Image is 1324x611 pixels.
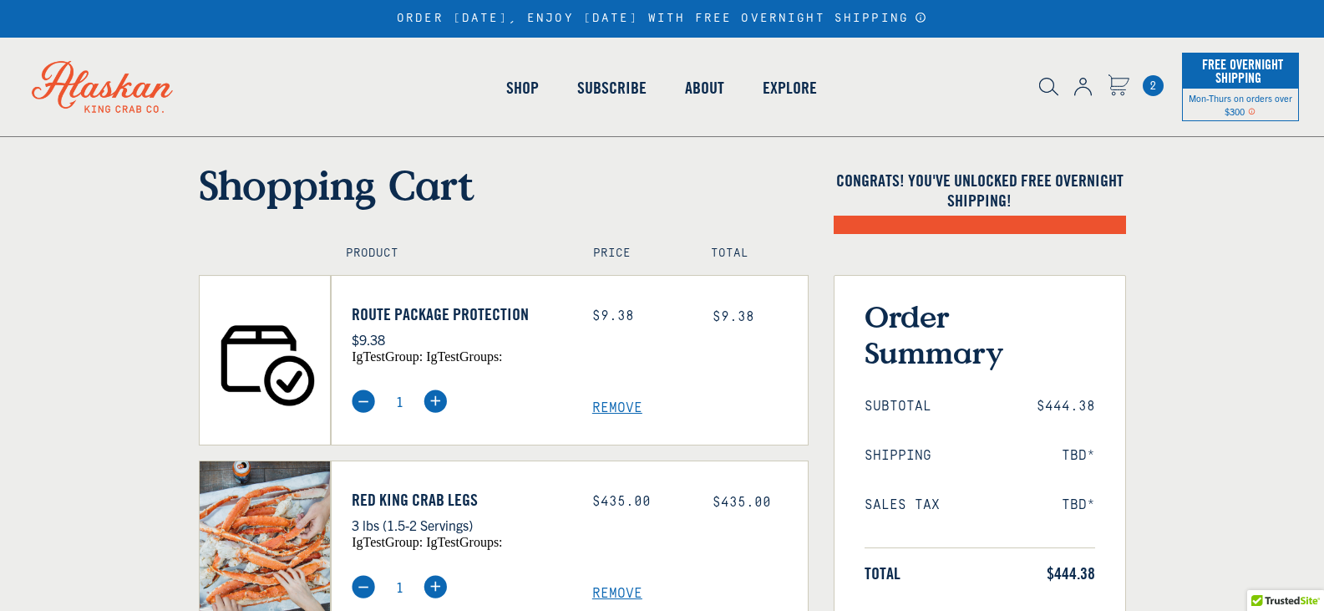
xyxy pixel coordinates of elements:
[865,399,931,415] span: Subtotal
[592,494,687,510] div: $435.00
[8,38,196,136] img: Alaskan King Crab Co. logo
[1248,105,1256,117] span: Shipping Notice Icon
[1047,563,1095,583] span: $444.38
[558,40,666,135] a: Subscribe
[426,535,502,549] span: igTestGroups:
[711,247,793,261] h4: Total
[397,12,927,26] div: ORDER [DATE], ENJOY [DATE] WITH FREE OVERNIGHT SHIPPING
[424,575,447,598] img: plus
[834,171,1126,211] h4: Congrats! You've unlocked FREE OVERNIGHT SHIPPING!
[1198,52,1283,90] span: Free Overnight Shipping
[743,40,836,135] a: Explore
[352,514,567,536] p: 3 lbs (1.5-2 Servings)
[592,308,687,324] div: $9.38
[352,575,375,598] img: minus
[865,563,900,583] span: Total
[666,40,743,135] a: About
[424,390,447,413] img: plus
[915,12,927,23] a: Announcement Bar Modal
[352,490,567,510] a: Red King Crab Legs
[1074,78,1092,96] img: account
[593,247,675,261] h4: Price
[1189,92,1292,117] span: Mon-Thurs on orders over $300
[200,276,331,445] img: Route Package Protection - $9.38
[1037,399,1095,415] span: $444.38
[592,586,808,602] a: Remove
[352,390,375,413] img: minus
[713,309,754,324] span: $9.38
[865,298,1095,370] h3: Order Summary
[1108,74,1129,99] a: Cart
[592,400,808,416] a: Remove
[1039,78,1058,96] img: search
[865,497,940,513] span: Sales Tax
[199,160,809,209] h1: Shopping Cart
[352,349,423,364] span: igTestGroup:
[352,328,567,350] p: $9.38
[1143,75,1164,96] span: 2
[426,349,502,364] span: igTestGroups:
[487,40,558,135] a: Shop
[865,448,931,464] span: Shipping
[346,247,557,261] h4: Product
[352,304,567,324] a: Route Package Protection
[713,495,771,510] span: $435.00
[1143,75,1164,96] a: Cart
[352,535,423,549] span: igTestGroup:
